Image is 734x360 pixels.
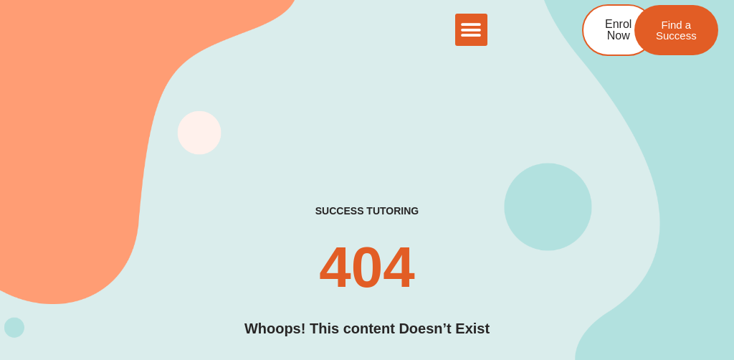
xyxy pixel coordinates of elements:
span: Enrol Now [605,19,631,42]
span: Find a Success [656,19,697,41]
h2: 404 [319,239,414,296]
div: Menu Toggle [455,14,487,46]
a: Enrol Now [582,4,654,56]
h2: success tutoring [315,204,419,217]
a: Find a Success [634,5,718,55]
h2: Whoops! This content Doesn’t Exist [244,318,490,340]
